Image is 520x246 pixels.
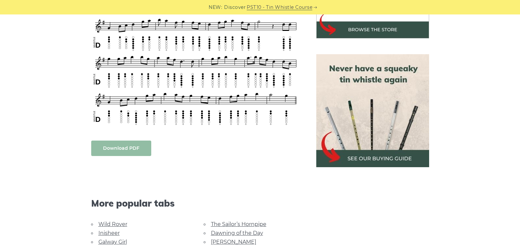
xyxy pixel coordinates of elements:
a: Dawning of the Day [211,230,263,236]
a: Galway Girl [98,239,127,245]
a: Inisheer [98,230,120,236]
span: More popular tabs [91,198,301,209]
span: NEW: [209,4,222,11]
a: [PERSON_NAME] [211,239,256,245]
span: Discover [224,4,246,11]
a: Wild Rover [98,221,127,227]
a: Download PDF [91,141,151,156]
a: The Sailor’s Hornpipe [211,221,266,227]
a: PST10 - Tin Whistle Course [247,4,312,11]
img: tin whistle buying guide [316,54,429,167]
